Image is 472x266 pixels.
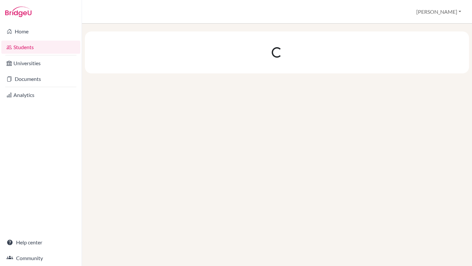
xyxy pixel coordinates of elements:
a: Community [1,252,80,265]
a: Home [1,25,80,38]
a: Help center [1,236,80,249]
a: Universities [1,57,80,70]
img: Bridge-U [5,7,31,17]
a: Students [1,41,80,54]
button: [PERSON_NAME] [413,6,464,18]
a: Analytics [1,88,80,102]
a: Documents [1,72,80,85]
